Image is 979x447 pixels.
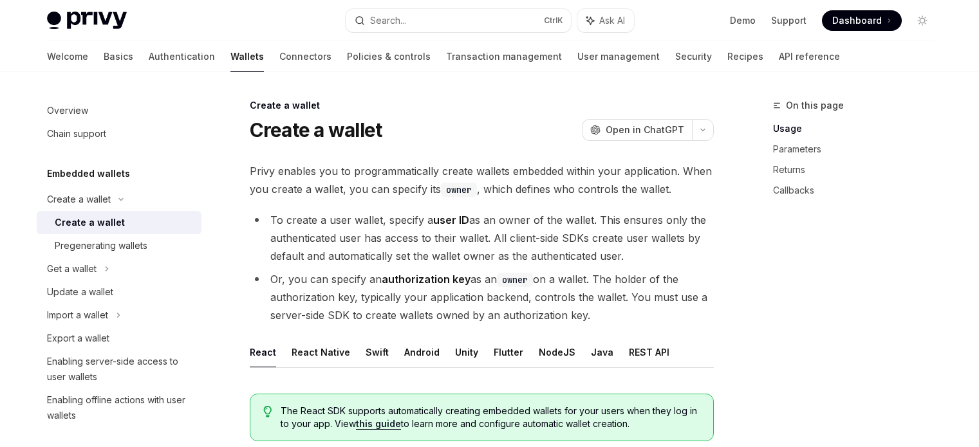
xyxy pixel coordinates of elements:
[433,214,469,226] strong: user ID
[37,388,201,427] a: Enabling offline actions with user wallets
[441,183,477,197] code: owner
[497,273,533,287] code: owner
[771,14,807,27] a: Support
[773,160,943,180] a: Returns
[773,180,943,201] a: Callbacks
[370,13,406,28] div: Search...
[47,354,194,385] div: Enabling server-side access to user wallets
[47,126,106,141] div: Chain support
[455,337,478,367] button: Unity
[347,41,431,72] a: Policies & controls
[582,119,692,141] button: Open in ChatGPT
[37,99,201,122] a: Overview
[404,337,440,367] button: Android
[912,10,933,31] button: Toggle dark mode
[356,418,401,430] a: this guide
[250,337,276,367] button: React
[773,139,943,160] a: Parameters
[779,41,840,72] a: API reference
[281,405,700,430] span: The React SDK supports automatically creating embedded wallets for your users when they log in to...
[47,41,88,72] a: Welcome
[279,41,331,72] a: Connectors
[55,238,147,253] div: Pregenerating wallets
[539,337,575,367] button: NodeJS
[606,123,684,136] span: Open in ChatGPT
[446,41,562,72] a: Transaction management
[47,331,109,346] div: Export a wallet
[773,118,943,139] a: Usage
[37,327,201,350] a: Export a wallet
[591,337,613,367] button: Java
[494,337,523,367] button: Flutter
[250,99,714,112] div: Create a wallet
[832,14,882,27] span: Dashboard
[250,270,714,324] li: Or, you can specify an as an on a wallet. The holder of the authorization key, typically your app...
[382,273,471,286] strong: authorization key
[47,192,111,207] div: Create a wallet
[822,10,902,31] a: Dashboard
[47,392,194,423] div: Enabling offline actions with user wallets
[544,15,563,26] span: Ctrl K
[292,337,350,367] button: React Native
[37,211,201,234] a: Create a wallet
[730,14,756,27] a: Demo
[577,9,634,32] button: Ask AI
[727,41,763,72] a: Recipes
[47,12,127,30] img: light logo
[37,122,201,145] a: Chain support
[577,41,660,72] a: User management
[675,41,712,72] a: Security
[47,166,130,181] h5: Embedded wallets
[47,261,97,277] div: Get a wallet
[149,41,215,72] a: Authentication
[47,284,113,300] div: Update a wallet
[37,234,201,257] a: Pregenerating wallets
[37,280,201,304] a: Update a wallet
[230,41,264,72] a: Wallets
[599,14,625,27] span: Ask AI
[104,41,133,72] a: Basics
[346,9,571,32] button: Search...CtrlK
[250,211,714,265] li: To create a user wallet, specify a as an owner of the wallet. This ensures only the authenticated...
[250,162,714,198] span: Privy enables you to programmatically create wallets embedded within your application. When you c...
[629,337,669,367] button: REST API
[47,103,88,118] div: Overview
[250,118,382,141] h1: Create a wallet
[47,307,108,323] div: Import a wallet
[786,98,844,113] span: On this page
[263,406,272,417] svg: Tip
[37,350,201,388] a: Enabling server-side access to user wallets
[366,337,389,367] button: Swift
[55,215,125,230] div: Create a wallet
